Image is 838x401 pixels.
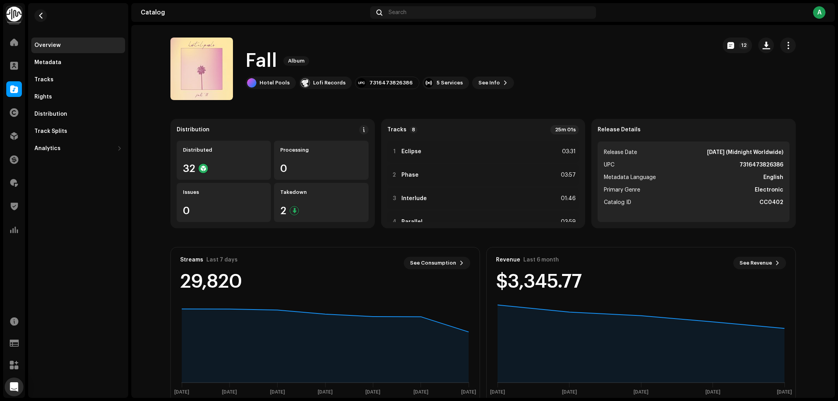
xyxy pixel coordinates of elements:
[739,41,749,49] p-badge: 12
[401,149,421,155] strong: Eclipse
[387,127,406,133] strong: Tracks
[222,390,237,395] text: [DATE]
[283,56,309,66] span: Album
[478,75,500,91] span: See Info
[604,173,656,182] span: Metadata Language
[490,390,505,395] text: [DATE]
[174,390,189,395] text: [DATE]
[270,390,285,395] text: [DATE]
[365,390,380,395] text: [DATE]
[410,255,456,271] span: See Consumption
[813,6,825,19] div: A
[559,217,576,227] div: 03:59
[437,80,463,86] div: 5 Services
[313,80,346,86] div: Lofi Records
[523,257,559,263] div: Last 6 month
[31,38,125,53] re-m-nav-item: Overview
[755,185,783,195] strong: Electronic
[763,173,783,182] strong: English
[206,257,238,263] div: Last 7 days
[559,194,576,203] div: 01:46
[34,77,54,83] div: Tracks
[777,390,792,395] text: [DATE]
[604,198,631,207] span: Catalog ID
[559,170,576,180] div: 03:57
[410,126,417,133] p-badge: 8
[404,257,470,269] button: See Consumption
[604,148,637,157] span: Release Date
[260,80,290,86] div: Hotel Pools
[280,147,362,153] div: Processing
[550,125,579,134] div: 25m 01s
[5,378,23,396] div: Open Intercom Messenger
[598,127,641,133] strong: Release Details
[31,106,125,122] re-m-nav-item: Distribution
[34,111,67,117] div: Distribution
[34,59,61,66] div: Metadata
[559,147,576,156] div: 03:31
[31,124,125,139] re-m-nav-item: Track Splits
[31,55,125,70] re-m-nav-item: Metadata
[34,42,61,48] div: Overview
[634,390,648,395] text: [DATE]
[733,257,786,269] button: See Revenue
[604,160,614,170] span: UPC
[461,390,476,395] text: [DATE]
[604,185,640,195] span: Primary Genre
[31,72,125,88] re-m-nav-item: Tracks
[183,147,265,153] div: Distributed
[740,160,783,170] strong: 7316473826386
[562,390,577,395] text: [DATE]
[245,48,277,73] h1: Fall
[6,6,22,22] img: 0f74c21f-6d1c-4dbc-9196-dbddad53419e
[389,9,406,16] span: Search
[34,94,52,100] div: Rights
[369,80,413,86] div: 7316473826386
[141,9,367,16] div: Catalog
[31,89,125,105] re-m-nav-item: Rights
[301,78,310,88] img: 21221925-b303-49d4-9960-ba0e2d00e1f7
[472,77,514,89] button: See Info
[34,128,67,134] div: Track Splits
[177,127,209,133] div: Distribution
[414,390,428,395] text: [DATE]
[740,255,772,271] span: See Revenue
[705,390,720,395] text: [DATE]
[401,219,423,225] strong: Parallel
[496,257,520,263] div: Revenue
[401,172,419,178] strong: Phase
[31,141,125,156] re-m-nav-dropdown: Analytics
[759,198,783,207] strong: CC0402
[318,390,333,395] text: [DATE]
[707,148,783,157] strong: [DATE] (Midnight Worldwide)
[723,38,752,53] button: 12
[183,189,265,195] div: Issues
[180,257,203,263] div: Streams
[280,189,362,195] div: Takedown
[34,145,61,152] div: Analytics
[401,195,427,202] strong: Interlude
